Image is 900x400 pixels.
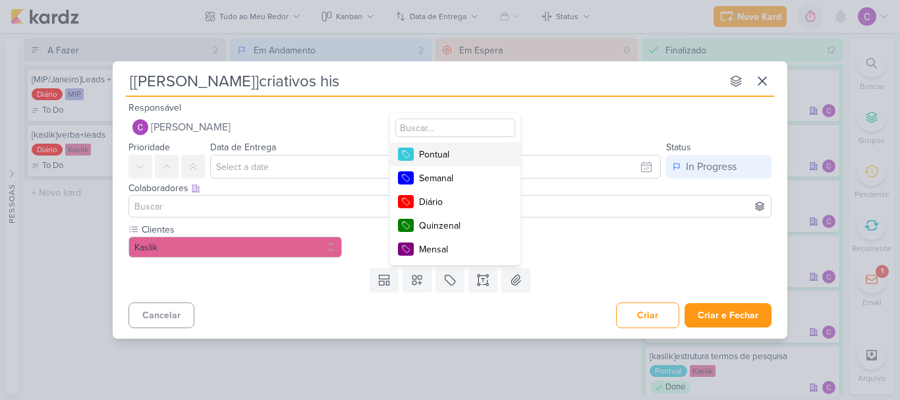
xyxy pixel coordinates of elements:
[390,237,520,261] button: Mensal
[686,159,737,175] div: In Progress
[126,69,721,93] input: Kard Sem Título
[419,148,505,161] div: Pontual
[132,198,768,214] input: Buscar
[395,119,515,137] input: Buscar...
[390,190,520,214] button: Diário
[419,195,505,209] div: Diário
[666,142,691,153] label: Status
[128,181,772,195] div: Colaboradores
[666,155,772,179] button: In Progress
[140,223,342,237] label: Clientes
[616,302,679,328] button: Criar
[210,142,276,153] label: Data de Entrega
[210,155,661,179] input: Select a date
[151,119,231,135] span: [PERSON_NAME]
[419,219,505,233] div: Quinzenal
[128,302,194,328] button: Cancelar
[132,119,148,135] img: Carlos Lima
[128,237,342,258] button: Kaslik
[128,142,170,153] label: Prioridade
[390,166,520,190] button: Semanal
[685,303,772,328] button: Criar e Fechar
[128,102,181,113] label: Responsável
[419,243,505,256] div: Mensal
[390,142,520,166] button: Pontual
[390,214,520,237] button: Quinzenal
[128,115,772,139] button: [PERSON_NAME]
[419,171,505,185] div: Semanal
